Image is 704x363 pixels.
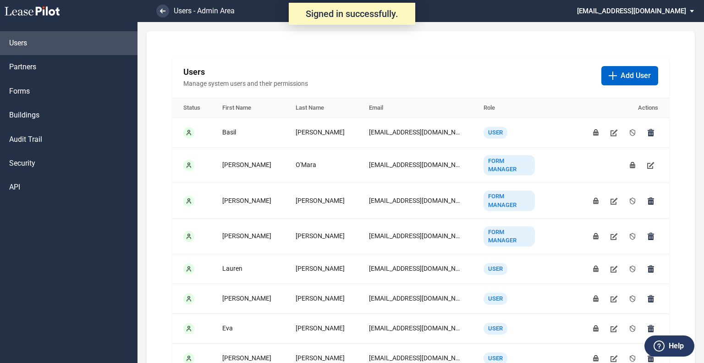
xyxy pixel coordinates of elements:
[625,321,640,336] button: Disable user access
[484,190,535,211] div: Form Manager
[643,321,658,336] button: Permanently remove user
[643,194,658,208] button: Permanently remove user
[183,231,194,242] div: User is active.
[643,229,658,244] button: Permanently remove user
[369,354,462,363] div: [EMAIL_ADDRESS][DOMAIN_NAME]
[9,182,20,192] span: API
[285,98,358,118] th: Last Name
[484,127,507,139] div: User
[222,128,236,136] span: Basil
[296,324,345,332] span: [PERSON_NAME]
[607,125,621,140] button: Edit user details
[9,38,27,48] span: Users
[601,66,658,85] button: Add User
[607,229,621,244] button: Edit user details
[183,127,194,138] div: User is active.
[222,197,271,204] span: [PERSON_NAME]
[222,324,233,332] span: Eva
[588,194,603,208] button: Reset user's password
[369,232,462,241] div: [EMAIL_ADDRESS][DOMAIN_NAME]
[625,262,640,276] button: Disable user access
[285,147,358,183] td: O'Mara
[473,98,546,118] th: Role
[183,160,194,171] div: User is active.
[643,262,658,276] button: Permanently remove user
[369,161,462,170] div: [EMAIL_ADDRESS][DOMAIN_NAME]
[183,293,194,304] div: User is active.
[285,314,358,344] td: David
[211,117,285,147] td: Basil
[211,314,285,344] td: Eva
[296,232,345,240] span: [PERSON_NAME]
[285,218,358,254] td: Holliman
[183,195,194,207] div: User is active.
[296,265,345,272] span: [PERSON_NAME]
[183,263,194,274] div: User is active.
[222,265,242,272] span: Lauren
[211,147,285,183] td: Jennifer
[358,183,473,218] td: jlindert@dlcmgmt.com
[607,194,621,208] button: Edit user details
[211,183,285,218] td: Julia
[625,125,640,140] button: Disable user access
[172,98,211,118] th: Status
[625,194,640,208] button: Disable user access
[9,134,42,145] span: Audit Trail
[9,62,36,72] span: Partners
[183,66,594,78] h2: Users
[183,79,594,89] span: Manage system users and their permissions
[285,117,358,147] td: Donnelly
[369,324,462,333] div: [EMAIL_ADDRESS][DOMAIN_NAME]
[296,161,316,168] span: O'Mara
[9,86,30,96] span: Forms
[222,161,271,168] span: [PERSON_NAME]
[222,295,271,302] span: [PERSON_NAME]
[607,291,621,306] button: Edit user details
[211,284,285,314] td: Sarah
[484,293,507,305] div: User
[484,323,507,335] div: User
[211,98,285,118] th: First Name
[369,294,462,303] div: [EMAIL_ADDRESS][DOMAIN_NAME]
[358,218,473,254] td: sholliman@dlcmgmt.com
[625,158,640,173] button: Reset user's password
[358,314,473,344] td: edavid@dlcmgmt.com
[625,229,640,244] button: Disable user access
[296,295,345,302] span: [PERSON_NAME]
[588,321,603,336] button: Reset user's password
[285,183,358,218] td: Lindert
[369,128,462,137] div: [EMAIL_ADDRESS][DOMAIN_NAME]
[484,263,507,275] div: User
[183,323,194,334] div: User is active.
[358,284,473,314] td: smerkel@dlcmgmt.com
[588,229,603,244] button: Reset user's password
[358,147,473,183] td: jomara@dlcmgmt.com
[546,98,669,118] th: Actions
[625,291,640,306] button: Disable user access
[607,321,621,336] button: Edit user details
[358,98,473,118] th: Email
[484,155,535,175] div: Form Manager
[643,158,658,173] button: Edit user details
[669,340,684,352] label: Help
[588,125,603,140] button: Reset user's password
[222,354,271,362] span: [PERSON_NAME]
[588,291,603,306] button: Reset user's password
[643,291,658,306] button: Permanently remove user
[643,125,658,140] button: Permanently remove user
[296,197,345,204] span: [PERSON_NAME]
[369,264,462,274] div: [EMAIL_ADDRESS][DOMAIN_NAME]
[9,158,35,168] span: Security
[644,335,694,357] button: Help
[484,226,535,246] div: Form Manager
[607,262,621,276] button: Edit user details
[369,196,462,206] div: [EMAIL_ADDRESS][DOMAIN_NAME]
[289,3,415,25] div: Signed in successfully.
[621,71,651,81] span: Add User
[358,117,473,147] td: bdonnelly@dlcmgmt.com
[296,128,345,136] span: [PERSON_NAME]
[9,110,39,120] span: Buildings
[285,254,358,284] td: Pagano
[285,284,358,314] td: Merkel
[211,254,285,284] td: Lauren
